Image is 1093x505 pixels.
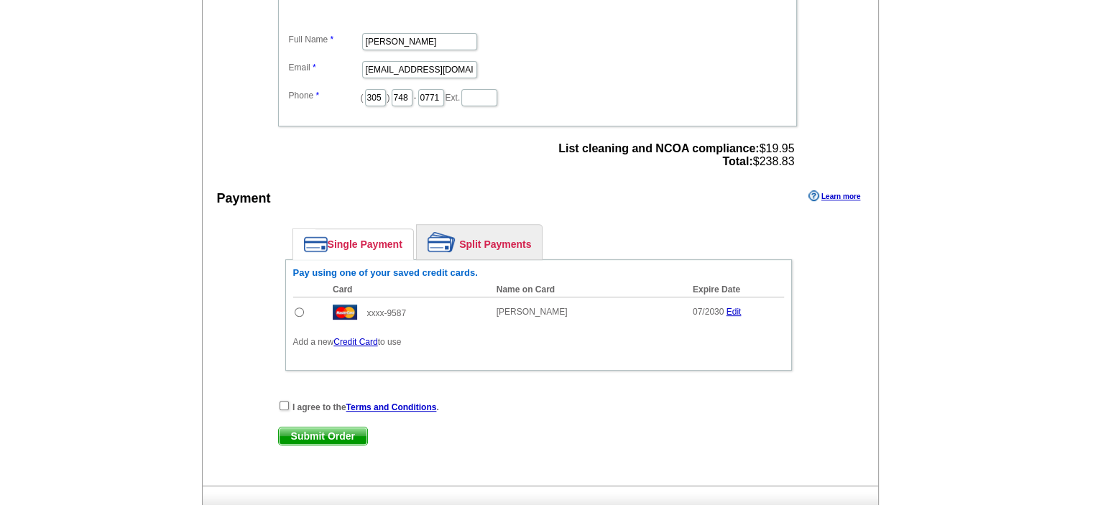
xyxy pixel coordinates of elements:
dd: ( ) - Ext. [285,85,790,108]
th: Card [326,282,489,297]
th: Expire Date [686,282,784,297]
strong: List cleaning and NCOA compliance: [558,142,759,154]
span: Submit Order [279,427,367,445]
label: Email [289,61,361,74]
span: xxxx-9587 [366,308,406,318]
a: Split Payments [417,225,542,259]
a: Single Payment [293,229,413,259]
img: mast.gif [333,305,357,320]
div: Payment [217,189,271,208]
p: Add a new to use [293,335,784,348]
strong: Total: [722,155,752,167]
label: Phone [289,89,361,102]
strong: I agree to the . [292,402,439,412]
a: Credit Card [333,337,377,347]
img: single-payment.png [304,236,328,252]
span: [PERSON_NAME] [497,307,568,317]
img: split-payment.png [428,232,456,252]
label: Full Name [289,33,361,46]
h6: Pay using one of your saved credit cards. [293,267,784,279]
span: $19.95 $238.83 [558,142,794,168]
a: Learn more [808,190,860,202]
th: Name on Card [489,282,686,297]
span: 07/2030 [693,307,724,317]
a: Terms and Conditions [346,402,437,412]
a: Edit [727,307,742,317]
